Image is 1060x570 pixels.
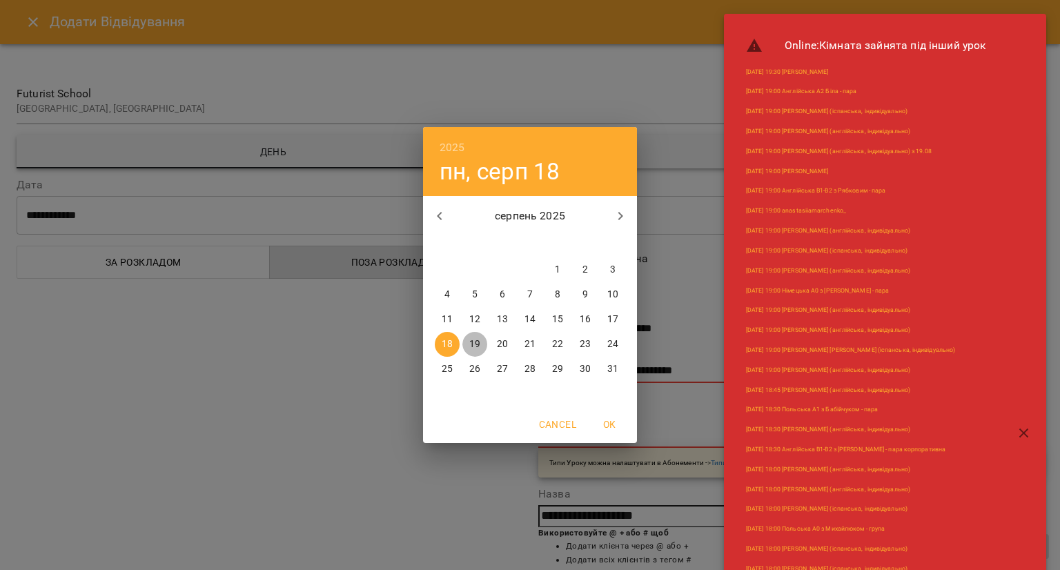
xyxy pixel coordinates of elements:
[490,357,515,382] button: 27
[746,346,955,355] a: [DATE] 19:00 [PERSON_NAME] [PERSON_NAME] (іспанська, індивідуально)
[552,313,563,326] p: 15
[746,147,932,156] a: [DATE] 19:00 [PERSON_NAME] (англійська, індивідуально) з 19.08
[462,282,487,307] button: 5
[524,313,536,326] p: 14
[573,357,598,382] button: 30
[610,263,616,277] p: 3
[524,362,536,376] p: 28
[435,307,460,332] button: 11
[490,332,515,357] button: 20
[518,357,542,382] button: 28
[518,282,542,307] button: 7
[607,313,618,326] p: 17
[435,282,460,307] button: 4
[580,362,591,376] p: 30
[533,412,582,437] button: Cancel
[497,337,508,351] p: 20
[573,332,598,357] button: 23
[573,307,598,332] button: 16
[500,288,505,302] p: 6
[746,405,878,414] a: [DATE] 18:30 Польська А1 з Бабійчуком - пара
[580,313,591,326] p: 16
[582,288,588,302] p: 9
[462,307,487,332] button: 12
[462,332,487,357] button: 19
[490,237,515,250] span: ср
[545,332,570,357] button: 22
[469,362,480,376] p: 26
[600,357,625,382] button: 31
[600,307,625,332] button: 17
[442,313,453,326] p: 11
[600,332,625,357] button: 24
[456,208,605,224] p: серпень 2025
[746,186,885,195] a: [DATE] 19:00 Англійська В1-В2 з Рябковим - пара
[746,167,828,176] a: [DATE] 19:00 [PERSON_NAME]
[555,288,560,302] p: 8
[746,366,910,375] a: [DATE] 19:00 [PERSON_NAME] (англійська, індивідуально)
[746,485,910,494] a: [DATE] 18:00 [PERSON_NAME] (англійська, індивідуально)
[746,524,885,533] a: [DATE] 18:00 Польська А0 з Михайлюком - група
[442,362,453,376] p: 25
[545,282,570,307] button: 8
[746,87,857,96] a: [DATE] 19:00 Англійська А2 Біла - пара
[587,412,631,437] button: OK
[490,307,515,332] button: 13
[600,282,625,307] button: 10
[545,307,570,332] button: 15
[518,237,542,250] span: чт
[518,307,542,332] button: 14
[552,337,563,351] p: 22
[746,425,910,434] a: [DATE] 18:30 [PERSON_NAME] (англійська, індивідуально)
[573,257,598,282] button: 2
[746,226,910,235] a: [DATE] 19:00 [PERSON_NAME] (англійська, індивідуально)
[518,332,542,357] button: 21
[435,332,460,357] button: 18
[746,504,907,513] a: [DATE] 18:00 [PERSON_NAME] (іспанська, індивідуально)
[440,138,465,157] button: 2025
[539,416,576,433] span: Cancel
[555,263,560,277] p: 1
[573,237,598,250] span: сб
[582,263,588,277] p: 2
[545,237,570,250] span: пт
[472,288,478,302] p: 5
[607,337,618,351] p: 24
[746,206,846,215] a: [DATE] 19:00 anastasiiamarchenko_
[580,337,591,351] p: 23
[746,445,945,454] a: [DATE] 18:30 Англійська В1-В2 з [PERSON_NAME] - пара корпоративна
[746,107,907,116] a: [DATE] 19:00 [PERSON_NAME] (іспанська, індивідуально)
[600,257,625,282] button: 3
[444,288,450,302] p: 4
[746,465,910,474] a: [DATE] 18:00 [PERSON_NAME] (англійська, індивідуально)
[462,357,487,382] button: 26
[746,266,910,275] a: [DATE] 19:00 [PERSON_NAME] (англійська, індивідуально)
[746,544,907,553] a: [DATE] 18:00 [PERSON_NAME] (іспанська, індивідуально)
[527,288,533,302] p: 7
[573,282,598,307] button: 9
[435,237,460,250] span: пн
[746,127,910,136] a: [DATE] 19:00 [PERSON_NAME] (англійська, індивідуально)
[607,362,618,376] p: 31
[462,237,487,250] span: вт
[746,306,910,315] a: [DATE] 19:00 [PERSON_NAME] (англійська, індивідуально)
[490,282,515,307] button: 6
[440,157,560,186] button: пн, серп 18
[746,386,910,395] a: [DATE] 18:45 [PERSON_NAME] (англійська, індивідуально)
[746,68,828,77] a: [DATE] 19:30 [PERSON_NAME]
[497,362,508,376] p: 27
[607,288,618,302] p: 10
[746,286,889,295] a: [DATE] 19:00 Німецька А0 з [PERSON_NAME] - пара
[552,362,563,376] p: 29
[545,357,570,382] button: 29
[469,313,480,326] p: 12
[785,37,985,54] span: Online : Кімната зайнята під інший урок
[746,326,910,335] a: [DATE] 19:00 [PERSON_NAME] (англійська, індивідуально)
[593,416,626,433] span: OK
[545,257,570,282] button: 1
[524,337,536,351] p: 21
[442,337,453,351] p: 18
[469,337,480,351] p: 19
